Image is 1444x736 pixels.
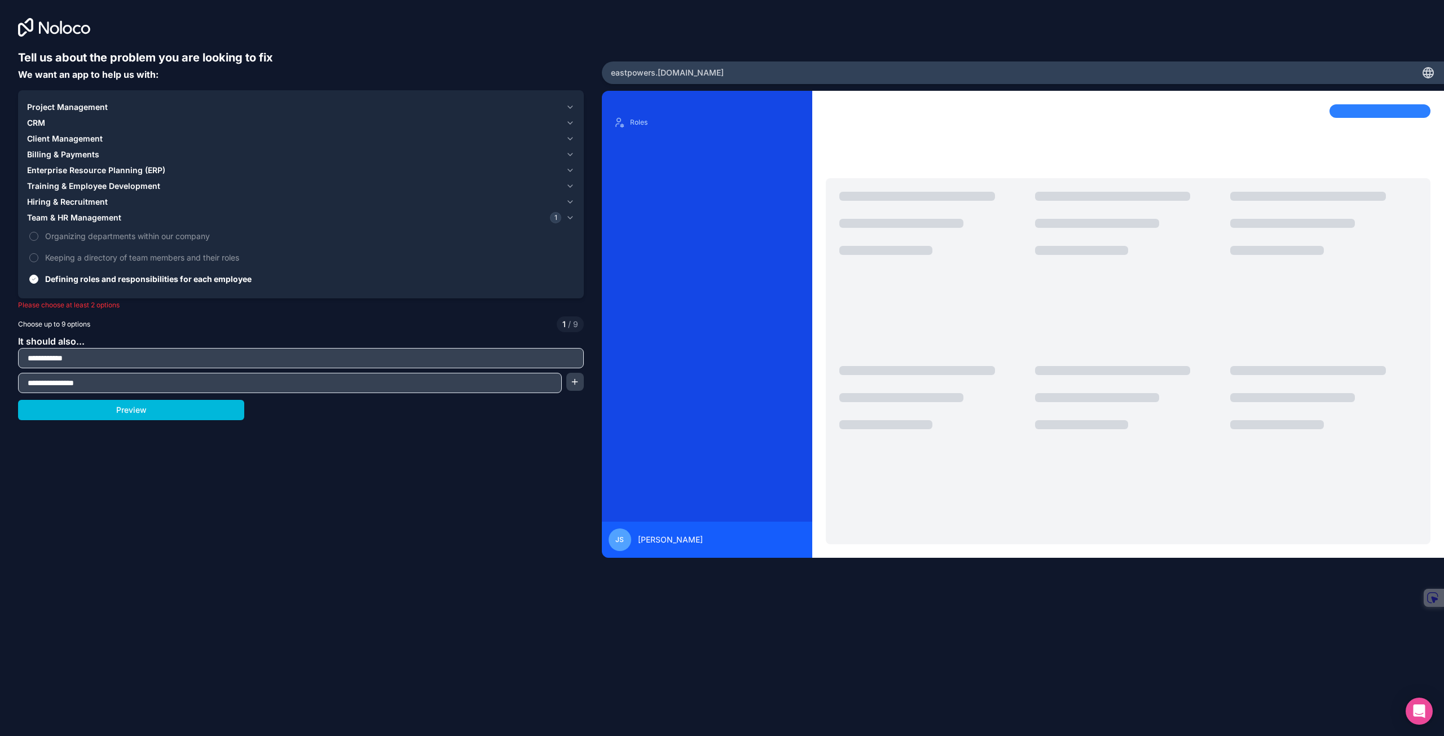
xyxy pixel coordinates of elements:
[611,113,803,513] div: scrollable content
[27,226,575,289] div: Team & HR Management1
[29,253,38,262] button: Keeping a directory of team members and their roles
[45,252,573,263] span: Keeping a directory of team members and their roles
[27,212,121,223] span: Team & HR Management
[45,230,573,242] span: Organizing departments within our company
[568,319,571,329] span: /
[562,319,566,330] span: 1
[45,273,573,285] span: Defining roles and responsibilities for each employee
[29,275,38,284] button: Defining roles and responsibilities for each employee
[27,115,575,131] button: CRM
[18,69,159,80] span: We want an app to help us with:
[27,102,108,113] span: Project Management
[1406,698,1433,725] div: Open Intercom Messenger
[615,535,624,544] span: JS
[18,400,244,420] button: Preview
[18,301,584,310] p: Please choose at least 2 options
[27,162,575,178] button: Enterprise Resource Planning (ERP)
[638,534,703,545] span: [PERSON_NAME]
[18,50,584,65] h6: Tell us about the problem you are looking to fix
[27,210,575,226] button: Team & HR Management1
[611,67,724,78] span: eastpowers .[DOMAIN_NAME]
[27,180,160,192] span: Training & Employee Development
[27,147,575,162] button: Billing & Payments
[27,117,45,129] span: CRM
[27,194,575,210] button: Hiring & Recruitment
[27,99,575,115] button: Project Management
[29,232,38,241] button: Organizing departments within our company
[630,118,801,127] p: Roles
[27,149,99,160] span: Billing & Payments
[27,131,575,147] button: Client Management
[27,165,165,176] span: Enterprise Resource Planning (ERP)
[27,178,575,194] button: Training & Employee Development
[18,336,85,347] span: It should also...
[18,319,90,329] span: Choose up to 9 options
[27,133,103,144] span: Client Management
[550,212,561,223] span: 1
[27,196,108,208] span: Hiring & Recruitment
[566,319,578,330] span: 9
